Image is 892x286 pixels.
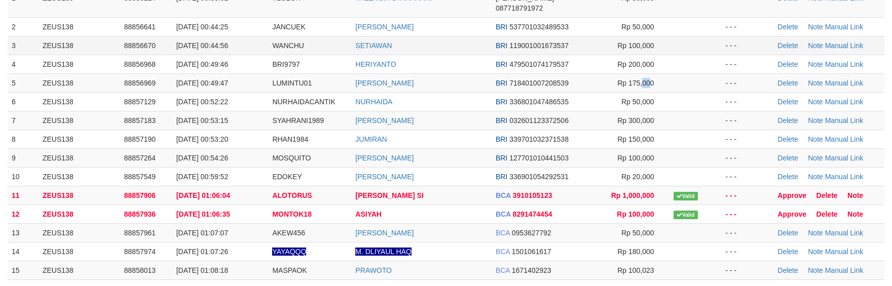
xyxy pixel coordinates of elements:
span: Copy 339701032371538 to clipboard [509,135,569,143]
a: [PERSON_NAME] [355,229,414,237]
td: 8 [8,130,39,148]
span: BCA [496,266,510,274]
span: 88857549 [124,173,156,181]
span: BCA [496,248,510,256]
span: [DATE] 00:49:46 [176,60,228,68]
a: [PERSON_NAME] [355,23,414,31]
td: ZEUS138 [39,17,120,36]
span: Rp 175,000 [617,79,654,87]
span: 88857961 [124,229,156,237]
span: Rp 20,000 [621,173,654,181]
span: Copy 127701010441503 to clipboard [509,154,569,162]
span: BRI [496,98,507,106]
span: [DATE] 00:53:15 [176,116,228,125]
td: ZEUS138 [39,55,120,73]
span: Valid transaction [674,211,698,219]
span: Copy 8291474454 to clipboard [513,210,552,218]
td: ZEUS138 [39,92,120,111]
span: 88856968 [124,60,156,68]
td: - - - [721,55,773,73]
span: MASPAOK [272,266,307,274]
span: 88857264 [124,154,156,162]
a: Manual Link [825,60,864,68]
span: Copy 1501061617 to clipboard [512,248,551,256]
td: ZEUS138 [39,223,120,242]
td: 7 [8,111,39,130]
span: BRI [496,23,507,31]
span: BRI [496,42,507,50]
span: [DATE] 00:44:25 [176,23,228,31]
span: Copy 119001001673537 to clipboard [509,42,569,50]
span: 88857974 [124,248,156,256]
a: ASIYAH [355,210,382,218]
td: 2 [8,17,39,36]
a: Delete [777,135,798,143]
a: Approve [777,191,806,199]
td: - - - [721,17,773,36]
span: AKEW456 [272,229,305,237]
a: Delete [777,248,798,256]
td: 12 [8,205,39,223]
span: Nama rekening ada tanda titik/strip, harap diedit [272,248,306,256]
td: 13 [8,223,39,242]
td: - - - [721,223,773,242]
a: M. DLIYAUL HAQ [355,248,411,256]
a: Note [847,210,863,218]
span: Rp 50,000 [621,229,654,237]
a: Note [808,79,823,87]
a: Manual Link [825,248,864,256]
td: ZEUS138 [39,73,120,92]
a: Manual Link [825,23,864,31]
span: Rp 200,000 [617,60,654,68]
span: Copy 032601123372506 to clipboard [509,116,569,125]
span: BRI [496,154,507,162]
span: [DATE] 00:44:56 [176,42,228,50]
span: BCA [496,229,510,237]
a: Note [808,173,823,181]
a: Delete [816,210,838,218]
span: Copy 3910105123 to clipboard [513,191,552,199]
a: Delete [777,98,798,106]
span: Valid transaction [674,192,698,200]
a: Note [808,154,823,162]
span: Rp 100,023 [617,266,654,274]
td: - - - [721,92,773,111]
span: Copy 087718791972 to clipboard [496,4,543,12]
a: JUMIRAN [355,135,387,143]
td: - - - [721,130,773,148]
td: - - - [721,242,773,261]
td: 5 [8,73,39,92]
a: Note [808,60,823,68]
a: Manual Link [825,42,864,50]
span: MONTOK18 [272,210,312,218]
a: [PERSON_NAME] SI [355,191,424,199]
td: - - - [721,186,773,205]
td: ZEUS138 [39,261,120,279]
a: [PERSON_NAME] [355,173,414,181]
span: [DATE] 01:06:35 [176,210,230,218]
span: SYAHRANI1989 [272,116,324,125]
span: Copy 718401007208539 to clipboard [509,79,569,87]
span: JANCUEK [272,23,305,31]
a: Delete [777,79,798,87]
a: Manual Link [825,173,864,181]
a: Note [808,229,823,237]
td: 3 [8,36,39,55]
span: EDOKEY [272,173,302,181]
a: Manual Link [825,79,864,87]
td: - - - [721,148,773,167]
a: Delete [777,173,798,181]
span: 88857936 [124,210,156,218]
a: [PERSON_NAME] [355,79,414,87]
span: Rp 1,000,000 [611,191,654,199]
span: Rp 180,000 [617,248,654,256]
a: Manual Link [825,266,864,274]
a: Manual Link [825,154,864,162]
span: [DATE] 01:08:18 [176,266,228,274]
span: 88857190 [124,135,156,143]
span: Copy 1671402923 to clipboard [512,266,551,274]
a: [PERSON_NAME] [355,154,414,162]
span: Rp 50,000 [621,98,654,106]
span: [DATE] 01:06:04 [176,191,230,199]
span: BRI [496,60,507,68]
